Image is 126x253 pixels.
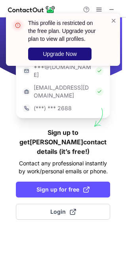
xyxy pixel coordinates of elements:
[43,51,77,57] span: Upgrade Now
[28,48,92,60] button: Upgrade Now
[11,19,24,32] img: error
[50,208,76,216] span: Login
[16,182,110,197] button: Sign up for free
[16,204,110,220] button: Login
[34,84,92,100] p: [EMAIL_ADDRESS][DOMAIN_NAME]
[95,88,103,96] img: Check Icon
[28,19,101,43] header: This profile is restricted on the free plan. Upgrade your plan to view all profiles.
[8,5,55,14] img: ContactOut v5.3.10
[16,159,110,175] p: Contact any professional instantly by work/personal emails or phone.
[16,128,110,156] h1: Sign up to get [PERSON_NAME] contact details (it’s free!)
[36,186,90,194] span: Sign up for free
[23,88,31,96] img: https://contactout.com/extension/app/static/media/login-work-icon.638a5007170bc45168077fde17b29a1...
[23,104,31,112] img: https://contactout.com/extension/app/static/media/login-phone-icon.bacfcb865e29de816d437549d7f4cb...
